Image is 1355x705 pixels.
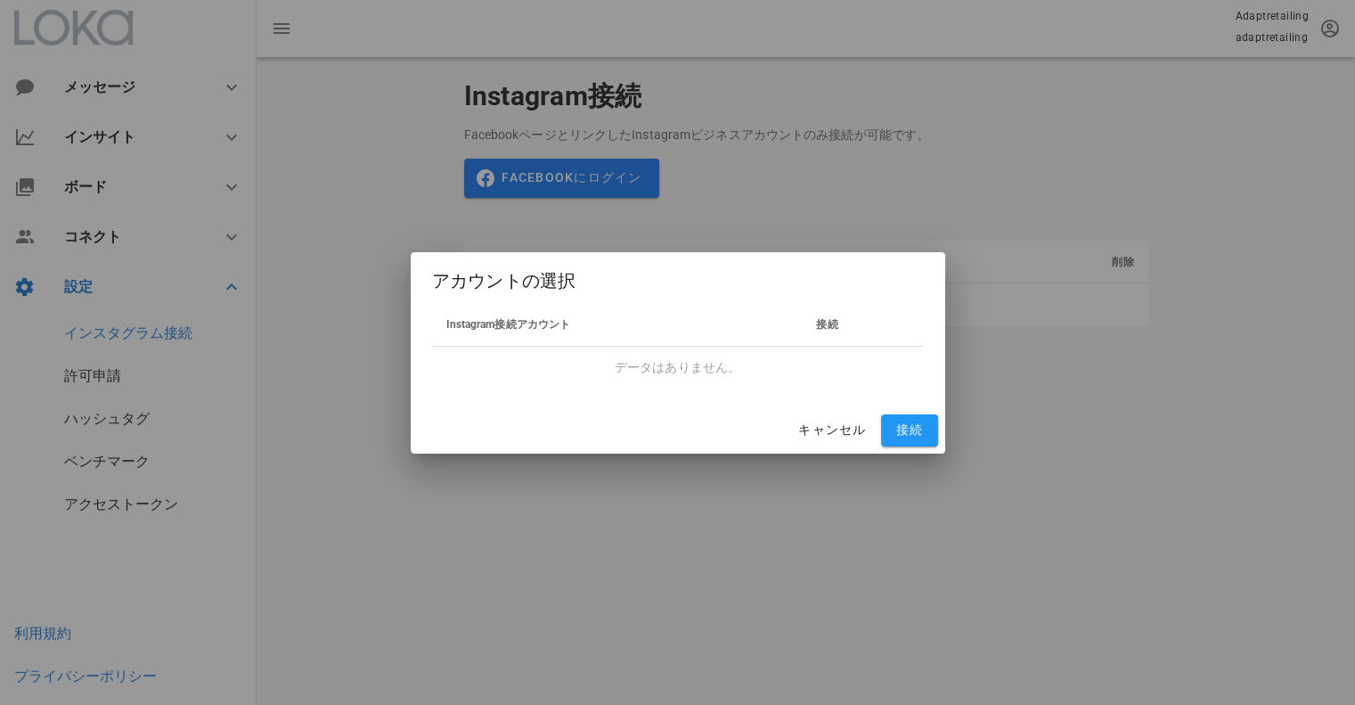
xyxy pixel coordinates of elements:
[797,422,866,439] span: キャンセル
[432,347,924,389] td: データはありません。
[790,414,873,447] button: キャンセル
[816,318,837,331] span: 接続
[411,252,945,304] div: アカウントの選択
[802,304,923,347] th: 接続
[888,422,931,439] span: 接続
[446,318,571,331] span: Instagram接続アカウント
[881,414,938,447] button: 接続
[432,304,803,347] th: Instagram接続アカウント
